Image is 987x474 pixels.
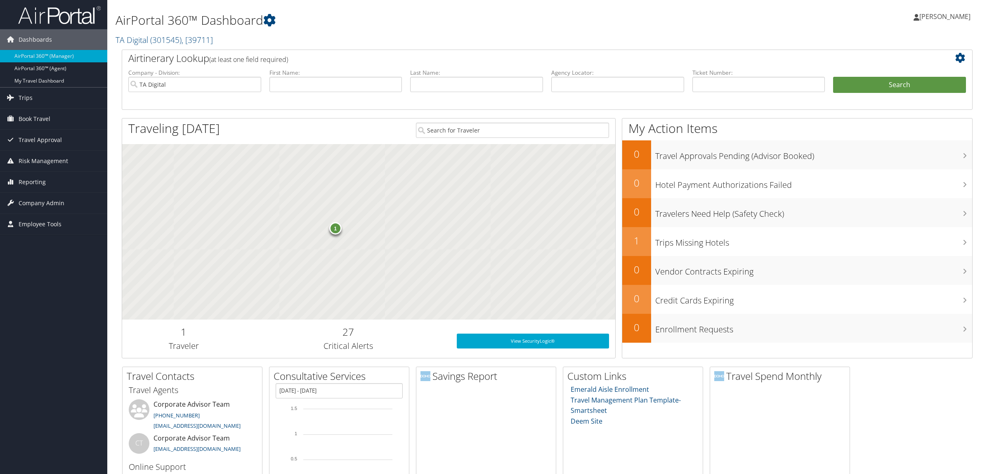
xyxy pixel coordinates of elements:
h2: Custom Links [567,369,703,383]
div: 1 [329,222,342,235]
a: 0Vendor Contracts Expiring [622,256,972,285]
h3: Credit Cards Expiring [655,291,972,306]
h1: My Action Items [622,120,972,137]
a: View SecurityLogic® [457,334,609,348]
li: Corporate Advisor Team [125,399,260,433]
h2: 1 [128,325,239,339]
h3: Online Support [129,461,256,473]
span: , [ 39711 ] [182,34,213,45]
a: 0Enrollment Requests [622,314,972,343]
span: Trips [19,88,33,108]
a: 0Credit Cards Expiring [622,285,972,314]
div: CT [129,433,149,454]
h3: Travelers Need Help (Safety Check) [655,204,972,220]
a: [PERSON_NAME] [914,4,979,29]
h3: Travel Agents [129,384,256,396]
span: ( 301545 ) [150,34,182,45]
h3: Enrollment Requests [655,320,972,335]
h3: Vendor Contracts Expiring [655,262,972,277]
h1: Traveling [DATE] [128,120,220,137]
h2: Consultative Services [274,369,409,383]
a: Travel Management Plan Template- Smartsheet [571,396,681,415]
span: Employee Tools [19,214,61,235]
a: [EMAIL_ADDRESS][DOMAIN_NAME] [153,422,241,429]
label: Company - Division: [128,69,261,77]
span: Dashboards [19,29,52,50]
a: 1Trips Missing Hotels [622,227,972,256]
span: Travel Approval [19,130,62,150]
span: Reporting [19,172,46,192]
button: Search [833,77,966,93]
a: 0Travelers Need Help (Safety Check) [622,198,972,227]
label: Last Name: [410,69,543,77]
a: [EMAIL_ADDRESS][DOMAIN_NAME] [153,445,241,453]
h3: Travel Approvals Pending (Advisor Booked) [655,146,972,162]
img: domo-logo.png [420,371,430,381]
h2: 0 [622,176,651,190]
a: 0Travel Approvals Pending (Advisor Booked) [622,140,972,169]
span: Company Admin [19,193,64,213]
input: Search for Traveler [416,123,609,138]
h3: Trips Missing Hotels [655,233,972,249]
h2: 0 [622,147,651,161]
tspan: 1 [295,431,297,436]
h2: Travel Contacts [127,369,262,383]
h2: Airtinerary Lookup [128,51,895,65]
label: Agency Locator: [551,69,684,77]
h2: Travel Spend Monthly [714,369,850,383]
img: airportal-logo.png [18,5,101,25]
h3: Hotel Payment Authorizations Failed [655,175,972,191]
a: Deem Site [571,417,602,426]
img: domo-logo.png [714,371,724,381]
a: 0Hotel Payment Authorizations Failed [622,169,972,198]
a: [PHONE_NUMBER] [153,412,200,419]
a: TA Digital [116,34,213,45]
tspan: 1.5 [291,406,297,411]
label: Ticket Number: [692,69,825,77]
h2: 0 [622,320,651,334]
tspan: 0.5 [291,456,297,461]
h2: 1 [622,234,651,248]
span: (at least one field required) [209,55,288,64]
span: Book Travel [19,109,50,129]
h2: 0 [622,263,651,277]
h2: 0 [622,205,651,219]
h2: Savings Report [420,369,556,383]
span: [PERSON_NAME] [919,12,970,21]
a: Emerald Aisle Enrollment [571,385,649,394]
h3: Traveler [128,340,239,352]
span: Risk Management [19,151,68,171]
li: Corporate Advisor Team [125,433,260,460]
label: First Name: [269,69,402,77]
h2: 0 [622,292,651,306]
h3: Critical Alerts [252,340,445,352]
h2: 27 [252,325,445,339]
h1: AirPortal 360™ Dashboard [116,12,691,29]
